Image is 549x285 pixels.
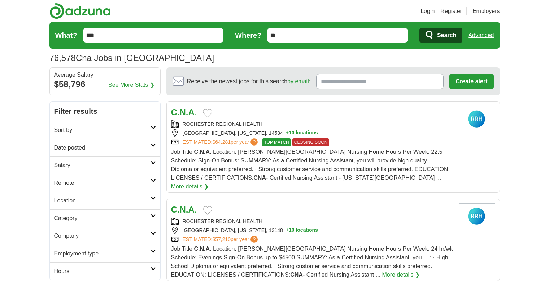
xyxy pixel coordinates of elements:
div: [GEOGRAPHIC_DATA], [US_STATE], 14534 [171,129,453,137]
a: Location [50,192,160,209]
a: Salary [50,156,160,174]
span: Receive the newest jobs for this search : [187,77,310,86]
span: Search [437,28,456,43]
h1: Cna Jobs in [GEOGRAPHIC_DATA] [49,53,214,63]
img: Rochester Regional Health logo [459,203,495,230]
button: Create alert [449,74,493,89]
a: More details ❯ [382,271,420,279]
a: Employment type [50,245,160,262]
button: +10 locations [286,227,318,234]
a: Register [440,7,462,15]
img: Rochester Regional Health logo [459,106,495,133]
a: See More Stats ❯ [108,81,154,89]
span: 76,578 [49,52,76,64]
strong: C.N.A [171,205,195,214]
img: Adzuna logo [49,3,111,19]
strong: C.N.A [194,246,210,252]
h2: Company [54,232,151,240]
button: Search [419,28,462,43]
button: +10 locations [286,129,318,137]
h2: Filter results [50,102,160,121]
h2: Date posted [54,143,151,152]
span: ? [250,138,258,146]
h2: Category [54,214,151,223]
button: Add to favorite jobs [203,206,212,215]
span: + [286,129,289,137]
span: ? [250,236,258,243]
a: Company [50,227,160,245]
a: ROCHESTER REGIONAL HEALTH [183,121,263,127]
strong: CNA [253,175,266,181]
a: C.N.A. [171,205,197,214]
span: TOP MATCH [262,138,291,146]
h2: Employment type [54,249,151,258]
h2: Hours [54,267,151,276]
a: Date posted [50,139,160,156]
div: $58,796 [54,78,156,91]
a: More details ❯ [171,182,209,191]
a: Employers [472,7,500,15]
span: $57,210 [212,236,231,242]
a: Remote [50,174,160,192]
h2: Location [54,196,151,205]
strong: C.N.A [194,149,210,155]
div: Average Salary [54,72,156,78]
h2: Remote [54,179,151,187]
a: Advanced [468,28,494,43]
span: Job Title: . Location: [PERSON_NAME][GEOGRAPHIC_DATA] Nursing Home Hours Per Week: 24 hr/wk Sched... [171,246,453,278]
span: Job Title: . Location: [PERSON_NAME][GEOGRAPHIC_DATA] Nursing Home Hours Per Week: 22.5 Schedule:... [171,149,450,181]
strong: C.N.A [171,107,195,117]
a: ESTIMATED:$64,281per year? [183,138,260,146]
a: C.N.A. [171,107,197,117]
a: ESTIMATED:$57,210per year? [183,236,260,243]
a: Category [50,209,160,227]
a: Sort by [50,121,160,139]
span: + [286,227,289,234]
h2: Sort by [54,126,151,134]
a: ROCHESTER REGIONAL HEALTH [183,218,263,224]
div: [GEOGRAPHIC_DATA], [US_STATE], 13148 [171,227,453,234]
label: Where? [235,30,261,41]
a: Login [421,7,435,15]
span: CLOSING SOON [292,138,330,146]
a: Hours [50,262,160,280]
strong: CNA [290,272,303,278]
h2: Salary [54,161,151,170]
span: $64,281 [212,139,231,145]
a: by email [287,78,309,84]
label: What? [55,30,77,41]
button: Add to favorite jobs [203,109,212,117]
